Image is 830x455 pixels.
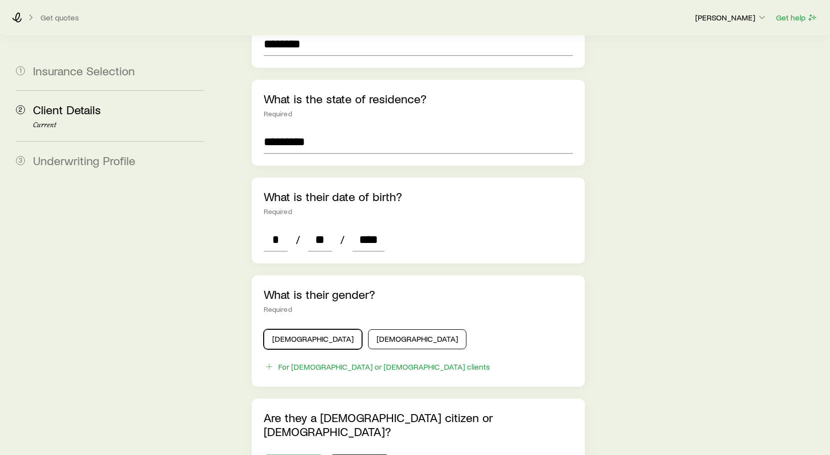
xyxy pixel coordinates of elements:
[16,105,25,114] span: 2
[264,287,573,301] p: What is their gender?
[336,232,349,246] span: /
[33,63,135,78] span: Insurance Selection
[695,12,767,22] p: [PERSON_NAME]
[368,329,466,349] button: [DEMOGRAPHIC_DATA]
[264,411,573,439] p: Are they a [DEMOGRAPHIC_DATA] citizen or [DEMOGRAPHIC_DATA]?
[16,66,25,75] span: 1
[264,190,573,204] p: What is their date of birth?
[264,305,573,313] div: Required
[264,110,573,118] div: Required
[292,232,304,246] span: /
[16,156,25,165] span: 3
[264,329,362,349] button: [DEMOGRAPHIC_DATA]
[278,362,490,372] div: For [DEMOGRAPHIC_DATA] or [DEMOGRAPHIC_DATA] clients
[264,92,573,106] p: What is the state of residence?
[776,12,818,23] button: Get help
[33,102,101,117] span: Client Details
[264,361,490,373] button: For [DEMOGRAPHIC_DATA] or [DEMOGRAPHIC_DATA] clients
[33,121,204,129] p: Current
[264,208,573,216] div: Required
[695,12,768,24] button: [PERSON_NAME]
[33,153,135,168] span: Underwriting Profile
[40,13,79,22] button: Get quotes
